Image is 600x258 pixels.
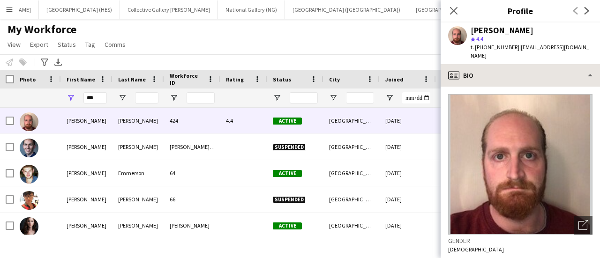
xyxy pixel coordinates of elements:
[112,134,164,160] div: [PERSON_NAME]
[323,134,380,160] div: [GEOGRAPHIC_DATA]
[112,213,164,238] div: [PERSON_NAME]
[346,92,374,103] input: City Filter Input
[273,196,306,203] span: Suspended
[436,213,492,238] div: 735 days
[273,170,302,177] span: Active
[82,38,99,51] a: Tag
[220,108,267,133] div: 4.4
[187,92,215,103] input: Workforce ID Filter Input
[323,213,380,238] div: [GEOGRAPHIC_DATA]
[112,160,164,186] div: Emmerson
[380,134,436,160] div: [DATE]
[39,0,120,19] button: [GEOGRAPHIC_DATA] (HES)
[380,186,436,212] div: [DATE]
[112,186,164,212] div: [PERSON_NAME]
[329,76,340,83] span: City
[448,236,592,245] h3: Gender
[402,92,430,103] input: Joined Filter Input
[67,76,95,83] span: First Name
[285,0,408,19] button: [GEOGRAPHIC_DATA] ([GEOGRAPHIC_DATA])
[164,134,220,160] div: [PERSON_NAME] Basket
[61,108,112,133] div: [PERSON_NAME]
[380,213,436,238] div: [DATE]
[164,186,220,212] div: 66
[61,160,112,186] div: [PERSON_NAME]
[380,108,436,133] div: [DATE]
[476,35,483,42] span: 4.4
[20,191,38,210] img: Samantha Bruce
[4,38,24,51] a: View
[273,94,281,102] button: Open Filter Menu
[120,0,218,19] button: Collective Gallery [PERSON_NAME]
[101,38,129,51] a: Comms
[61,186,112,212] div: [PERSON_NAME]
[118,76,146,83] span: Last Name
[52,57,64,68] app-action-btn: Export XLSX
[273,144,306,151] span: Suspended
[385,76,404,83] span: Joined
[471,26,533,35] div: [PERSON_NAME]
[20,76,36,83] span: Photo
[226,76,244,83] span: Rating
[471,44,519,51] span: t. [PHONE_NUMBER]
[273,118,302,125] span: Active
[441,5,600,17] h3: Profile
[323,186,380,212] div: [GEOGRAPHIC_DATA]
[39,57,50,68] app-action-btn: Advanced filters
[67,94,75,102] button: Open Filter Menu
[83,92,107,103] input: First Name Filter Input
[164,108,220,133] div: 424
[290,92,318,103] input: Status Filter Input
[61,213,112,238] div: [PERSON_NAME]
[385,94,394,102] button: Open Filter Menu
[170,72,203,86] span: Workforce ID
[436,108,492,133] div: 12 days
[112,108,164,133] div: [PERSON_NAME]
[26,38,52,51] a: Export
[30,40,48,49] span: Export
[105,40,126,49] span: Comms
[135,92,158,103] input: Last Name Filter Input
[61,134,112,160] div: [PERSON_NAME]
[20,217,38,236] img: Samantha Ker
[118,94,127,102] button: Open Filter Menu
[380,160,436,186] div: [DATE]
[273,76,291,83] span: Status
[164,213,220,238] div: [PERSON_NAME]
[441,64,600,87] div: Bio
[54,38,80,51] a: Status
[436,160,492,186] div: 2,589 days
[574,216,592,235] div: Open photos pop-in
[329,94,337,102] button: Open Filter Menu
[408,0,475,19] button: [GEOGRAPHIC_DATA]
[7,22,76,37] span: My Workforce
[58,40,76,49] span: Status
[273,222,302,229] span: Active
[448,94,592,235] img: Crew avatar or photo
[323,160,380,186] div: [GEOGRAPHIC_DATA], [GEOGRAPHIC_DATA]
[20,165,38,184] img: Sam Emmerson
[323,108,380,133] div: [GEOGRAPHIC_DATA]
[218,0,285,19] button: National Gallery (NG)
[20,112,38,131] img: Samuel Wright
[7,40,21,49] span: View
[85,40,95,49] span: Tag
[164,160,220,186] div: 64
[20,139,38,157] img: Sam Baskett
[448,246,504,253] span: [DEMOGRAPHIC_DATA]
[170,94,178,102] button: Open Filter Menu
[471,44,589,59] span: | [EMAIL_ADDRESS][DOMAIN_NAME]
